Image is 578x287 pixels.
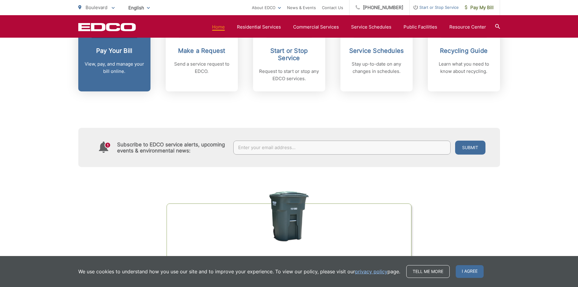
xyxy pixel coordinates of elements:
h2: Organics Green Cart Challenge [182,255,396,262]
h4: Subscribe to EDCO service alerts, upcoming events & environmental news: [117,142,228,154]
a: Home [212,23,225,31]
span: Boulevard [86,5,107,10]
a: Contact Us [322,4,343,11]
input: Enter your email address... [233,141,451,155]
a: Residential Services [237,23,281,31]
span: Pay My Bill [465,4,494,11]
a: Resource Center [449,23,486,31]
h2: Start or Stop Service [259,47,319,62]
button: Submit [455,141,485,155]
p: Request to start or stop any EDCO services. [259,68,319,82]
p: Stay up-to-date on any changes in schedules. [346,60,407,75]
h2: Pay Your Bill [84,47,144,54]
a: Service Schedules [351,23,391,31]
p: We use cookies to understand how you use our site and to improve your experience. To view our pol... [78,268,400,275]
p: View, pay, and manage your bill online. [84,60,144,75]
h2: Service Schedules [346,47,407,54]
a: privacy policy [355,268,387,275]
a: Commercial Services [293,23,339,31]
span: English [124,2,154,13]
a: Public Facilities [404,23,437,31]
a: About EDCO [252,4,281,11]
h2: Recycling Guide [434,47,494,54]
p: Send a service request to EDCO. [172,60,232,75]
span: I agree [456,265,484,278]
a: Tell me more [406,265,450,278]
h2: Make a Request [172,47,232,54]
a: News & Events [287,4,316,11]
a: EDCD logo. Return to the homepage. [78,23,136,31]
p: Learn what you need to know about recycling. [434,60,494,75]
